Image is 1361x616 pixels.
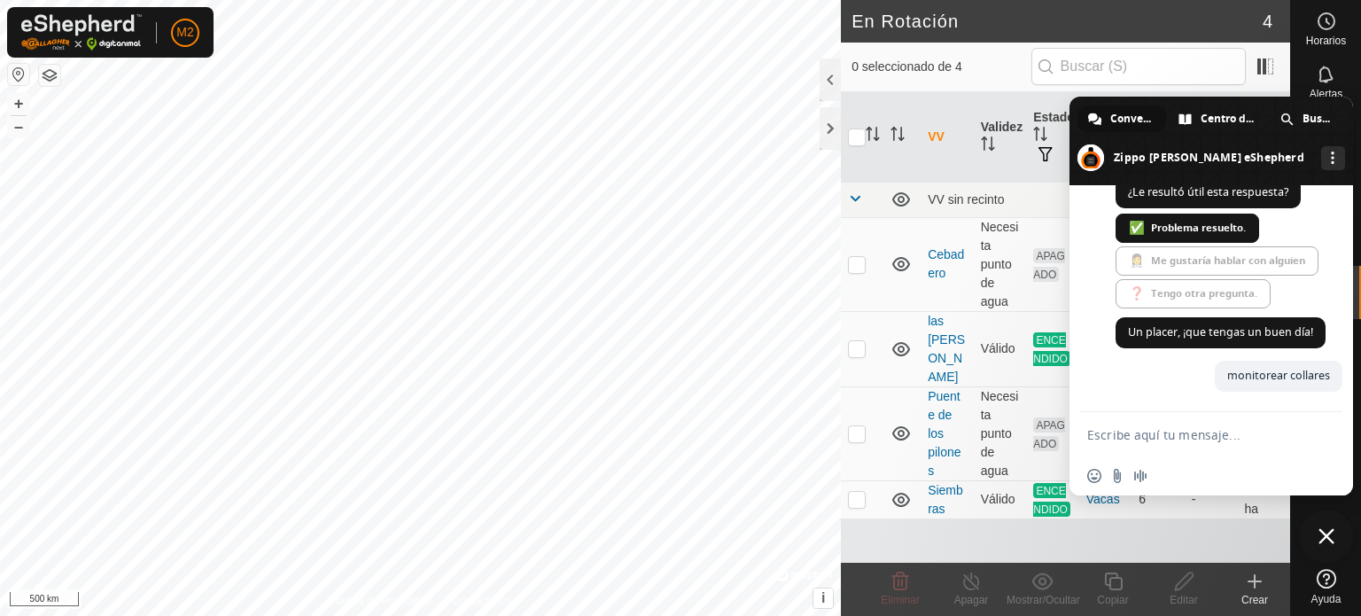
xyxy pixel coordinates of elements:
span: 0 seleccionado de 4 [852,58,1030,76]
span: APAGADO [1033,248,1065,282]
span: APAGADO [1033,417,1065,451]
span: Centro de ayuda [1201,105,1256,132]
div: Centro de ayuda [1168,105,1268,132]
a: Cebadero [928,247,964,280]
span: i [821,590,825,605]
a: las [PERSON_NAME] [928,314,965,384]
a: Siembras [928,483,963,516]
span: Grabar mensaje de audio [1133,469,1147,483]
td: - [1185,480,1238,519]
span: Buscar en [1303,105,1333,132]
button: Capas del Mapa [39,65,60,86]
td: Válido [974,480,1027,519]
th: VV [921,92,974,183]
span: ENCENDIDO [1033,332,1070,366]
span: M2 [176,23,193,42]
td: Necesita punto de agua [974,217,1027,311]
div: Conversación [1077,105,1166,132]
button: – [8,116,29,137]
span: Horarios [1306,35,1346,46]
span: Conversación [1110,105,1154,132]
th: Estado [1026,92,1079,183]
th: Vallado [1185,92,1238,183]
td: Necesita punto de agua [974,386,1027,480]
span: Enviar un archivo [1110,469,1124,483]
div: Mostrar/Ocultar [1007,592,1077,608]
th: Superficie de pastoreo [1237,92,1290,183]
div: Más canales [1321,146,1345,170]
span: monitorear collares [1227,368,1330,383]
button: i [813,589,833,608]
button: Restablecer Mapa [8,64,29,85]
p-sorticon: Activar para ordenar [866,129,880,144]
a: Puente de los pilones [928,389,960,478]
th: Rebaño [1079,92,1132,183]
textarea: Escribe aquí tu mensaje... [1087,427,1296,443]
span: ENCENDIDO [1033,483,1070,517]
p-sorticon: Activar para ordenar [981,139,995,153]
input: Buscar (S) [1031,48,1246,85]
div: Vacas [1086,490,1125,509]
a: Contáctenos [453,593,512,609]
th: Cabezas [1132,92,1185,183]
div: Crear [1219,592,1290,608]
td: 128.1 ha [1237,480,1290,519]
span: Eliminar [881,594,919,606]
div: Editar [1148,592,1219,608]
span: Un placer, ¡que tengas un buen día! [1128,324,1313,339]
div: Cerrar el chat [1300,510,1353,563]
th: Validez [974,92,1027,183]
span: Insertar un emoji [1087,469,1101,483]
p-sorticon: Activar para ordenar [890,129,905,144]
td: Válido [974,311,1027,386]
a: Política de Privacidad [329,593,431,609]
div: Buscar en [1270,105,1345,132]
h2: En Rotación [852,11,1263,32]
span: ¿Le resultó útil esta respuesta? [1128,184,1288,199]
div: Apagar [936,592,1007,608]
a: Ayuda [1291,562,1361,612]
span: Ayuda [1311,594,1342,604]
div: Copiar [1077,592,1148,608]
button: + [8,93,29,114]
span: Alertas [1310,89,1342,99]
p-sorticon: Activar para ordenar [1033,129,1047,144]
span: 4 [1263,8,1272,35]
img: Logo Gallagher [21,14,142,51]
td: 6 [1132,480,1185,519]
div: VV sin recinto [928,192,1283,207]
